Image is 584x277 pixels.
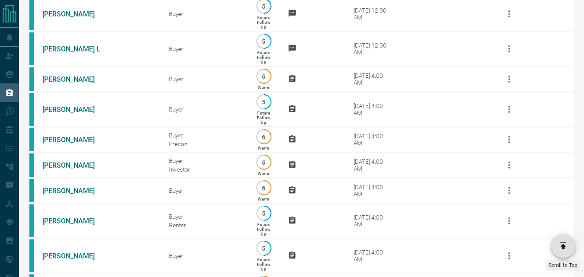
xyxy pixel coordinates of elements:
[258,146,269,150] p: Warm
[261,159,267,166] p: 6
[29,32,34,65] div: condos.ca
[42,161,107,169] a: [PERSON_NAME]
[257,257,270,271] p: Future Follow Up
[42,105,107,114] a: [PERSON_NAME]
[169,76,239,83] div: Buyer
[261,185,267,191] p: 6
[169,222,239,229] div: Renter
[354,133,390,146] div: [DATE] 4:00 AM
[169,213,239,220] div: Buyer
[169,45,239,52] div: Buyer
[42,252,107,260] a: [PERSON_NAME]
[261,73,267,80] p: 6
[354,72,390,86] div: [DATE] 4:00 AM
[257,222,270,236] p: Future Follow Up
[29,128,34,151] div: condos.ca
[169,106,239,113] div: Buyer
[257,50,270,64] p: Future Follow Up
[42,217,107,225] a: [PERSON_NAME]
[261,134,267,140] p: 6
[42,45,107,53] a: [PERSON_NAME] L
[258,171,269,176] p: Warm
[261,38,267,45] p: 5
[354,158,390,172] div: [DATE] 4:00 AM
[29,239,34,272] div: condos.ca
[354,42,390,56] div: [DATE] 12:00 AM
[354,7,390,21] div: [DATE] 12:00 AM
[354,249,390,263] div: [DATE] 4:00 AM
[257,111,270,125] p: Future Follow Up
[549,262,578,268] span: Scroll to Top
[169,132,239,139] div: Buyer
[169,166,239,173] div: Investor
[354,214,390,228] div: [DATE] 4:00 AM
[169,140,239,147] div: Precon
[42,136,107,144] a: [PERSON_NAME]
[169,10,239,17] div: Buyer
[354,184,390,197] div: [DATE] 4:00 AM
[42,187,107,195] a: [PERSON_NAME]
[42,10,107,18] a: [PERSON_NAME]
[261,99,267,105] p: 5
[29,67,34,91] div: condos.ca
[169,252,239,259] div: Buyer
[354,102,390,116] div: [DATE] 4:00 AM
[257,15,270,29] p: Future Follow Up
[258,197,269,201] p: Warm
[29,179,34,202] div: condos.ca
[29,153,34,177] div: condos.ca
[29,93,34,126] div: condos.ca
[261,210,267,217] p: 5
[169,157,239,164] div: Buyer
[169,187,239,194] div: Buyer
[258,85,269,90] p: Warm
[42,75,107,83] a: [PERSON_NAME]
[261,3,267,10] p: 5
[261,245,267,252] p: 5
[29,204,34,237] div: condos.ca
